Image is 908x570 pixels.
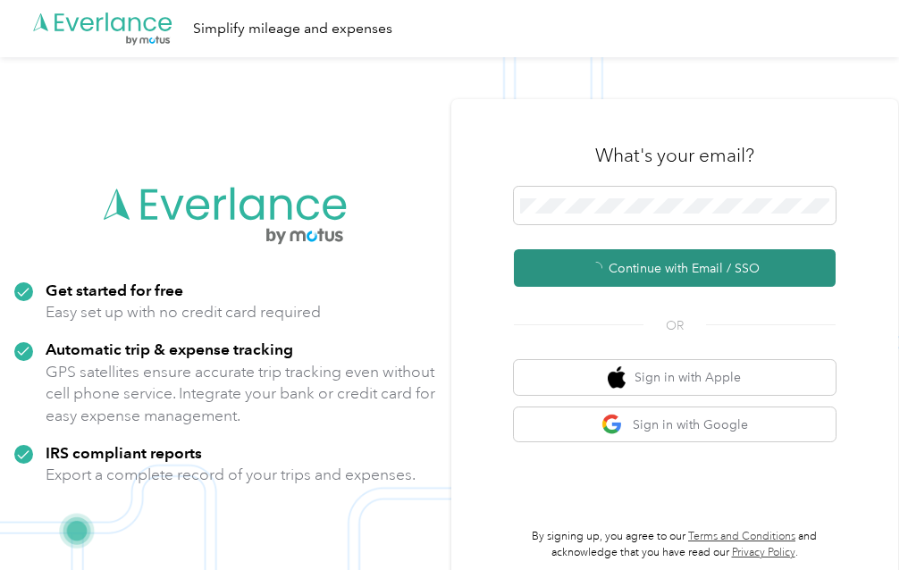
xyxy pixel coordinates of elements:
strong: Get started for free [46,281,183,299]
strong: IRS compliant reports [46,443,202,462]
span: OR [643,316,706,335]
div: Simplify mileage and expenses [193,18,392,40]
p: Easy set up with no credit card required [46,301,321,323]
button: apple logoSign in with Apple [514,360,836,395]
img: google logo [601,414,624,436]
strong: Automatic trip & expense tracking [46,339,293,358]
p: Export a complete record of your trips and expenses. [46,464,416,486]
button: google logoSign in with Google [514,407,836,442]
a: Privacy Policy [732,546,795,559]
p: By signing up, you agree to our and acknowledge that you have read our . [514,529,836,560]
img: apple logo [608,366,626,389]
a: Terms and Conditions [688,530,795,543]
h3: What's your email? [595,143,754,168]
button: Continue with Email / SSO [514,249,836,287]
p: GPS satellites ensure accurate trip tracking even without cell phone service. Integrate your bank... [46,361,436,427]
